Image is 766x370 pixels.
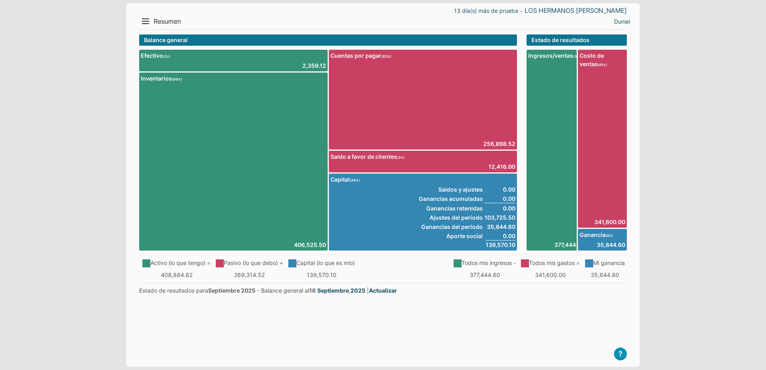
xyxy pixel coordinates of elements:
b: 18 [309,287,316,294]
a: 256,898.52 [483,140,515,148]
button: Menu [139,15,152,28]
a: 13 día(s) más de prueba [454,6,518,15]
span: Saldos y ajustes [419,185,483,194]
span: Capital [330,175,516,184]
td: Pasivo (lo que debo) + [213,257,285,269]
span: Ganancias del período [419,222,483,231]
span: 0.00 [484,194,515,203]
span: - [520,8,523,13]
a: 2025 [351,286,365,295]
td: 35,844.60 [582,269,627,281]
span: , [317,287,365,294]
i: 99 [172,77,182,81]
span: 103,725.50 [484,213,515,222]
span: Ajustes del período [419,213,483,222]
td: Capital (lo que es mío) [285,257,357,269]
span: Ingresos/ventas [528,51,585,60]
span: 0.00 [484,232,515,240]
td: Mi ganancia [582,257,627,269]
span: Resumen [154,17,181,26]
td: 269,314.52 [213,269,285,281]
span: Ganancias retenidas [419,204,483,212]
b: Septiembre 2025 [208,287,255,294]
a: 12,416.00 [488,162,515,171]
td: 408,884.62 [139,269,213,281]
span: 0.00 [484,204,515,212]
span: Ganancia [580,230,625,239]
span: 0.00 [484,185,515,194]
a: 2,359.12 [302,61,326,70]
td: Todos mis gastos = [518,257,582,269]
span: Cuentas por pagar [330,51,516,60]
span: Ganancias acumuladas [419,194,483,203]
i: 100 [573,54,585,59]
a: Duniel Macias [614,17,630,26]
td: 139,570.10 [285,269,357,281]
div: Estado de resultados para - Balance general al | [139,286,627,295]
a: Actualizar [369,286,397,295]
div: Balance general [139,34,517,46]
td: 377,444.60 [450,269,518,281]
span: 139,570.10 [486,240,515,249]
span: 35,844.60 [484,222,515,231]
i: 3 [397,155,405,160]
a: Septiembre [317,286,349,295]
td: Activo (lo que tengo) = [139,257,213,269]
i: 9 [606,233,613,238]
span: Efectivo [141,51,326,60]
a: 35,844.60 [580,241,625,249]
span: Inventarios [141,74,326,83]
span: Costo de ventas [580,51,625,68]
a: 406,525.50 [294,241,326,249]
i: 63 [381,54,391,59]
i: 1 [163,54,170,59]
span: Saldo a favor de clientes [330,152,516,161]
a: 341,600.00 [580,218,625,226]
span: Aporte social [419,232,483,240]
div: Estado de resultados [527,34,627,46]
a: 377,444.60 [528,241,585,249]
i: 34 [350,178,360,182]
button: ? [614,348,627,360]
i: 91 [598,63,607,67]
td: 341,600.00 [518,269,582,281]
a: LOS HERMANOS [PERSON_NAME] [525,6,627,15]
td: Todos mis ingresos - [450,257,518,269]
